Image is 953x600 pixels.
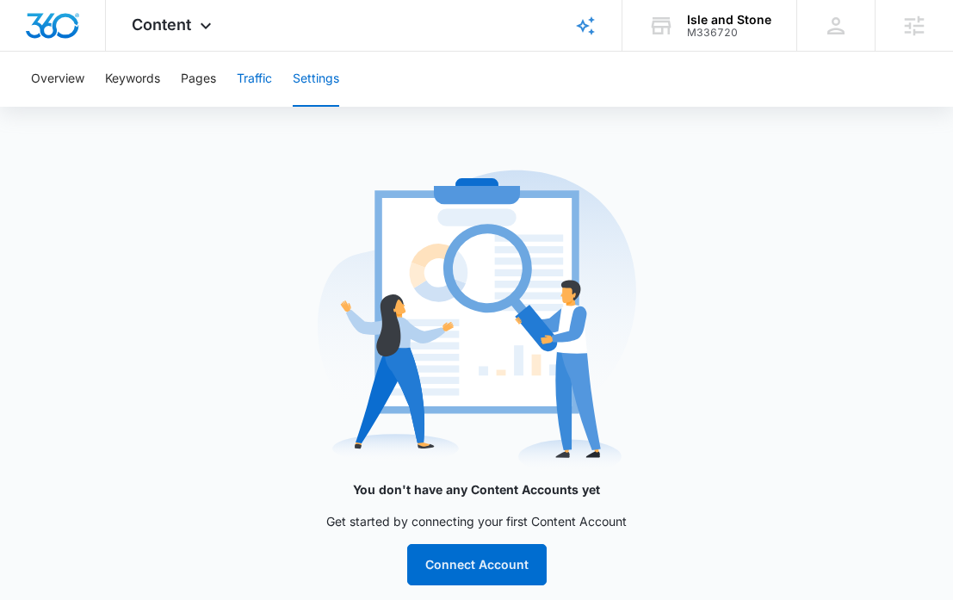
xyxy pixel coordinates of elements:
[318,162,636,480] img: no-preview.svg
[190,102,290,113] div: Keywords by Traffic
[687,13,771,27] div: account name
[46,100,60,114] img: tab_domain_overview_orange.svg
[293,52,339,107] button: Settings
[687,27,771,39] div: account id
[65,102,154,113] div: Domain Overview
[181,52,216,107] button: Pages
[28,28,41,41] img: logo_orange.svg
[171,100,185,114] img: tab_keywords_by_traffic_grey.svg
[31,52,84,107] button: Overview
[105,52,160,107] button: Keywords
[28,45,41,59] img: website_grey.svg
[133,480,821,498] p: You don't have any Content Accounts yet
[407,544,547,585] button: Connect Account
[132,15,191,34] span: Content
[237,52,272,107] button: Traffic
[48,28,84,41] div: v 4.0.25
[45,45,189,59] div: Domain: [DOMAIN_NAME]
[133,512,821,530] p: Get started by connecting your first Content Account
